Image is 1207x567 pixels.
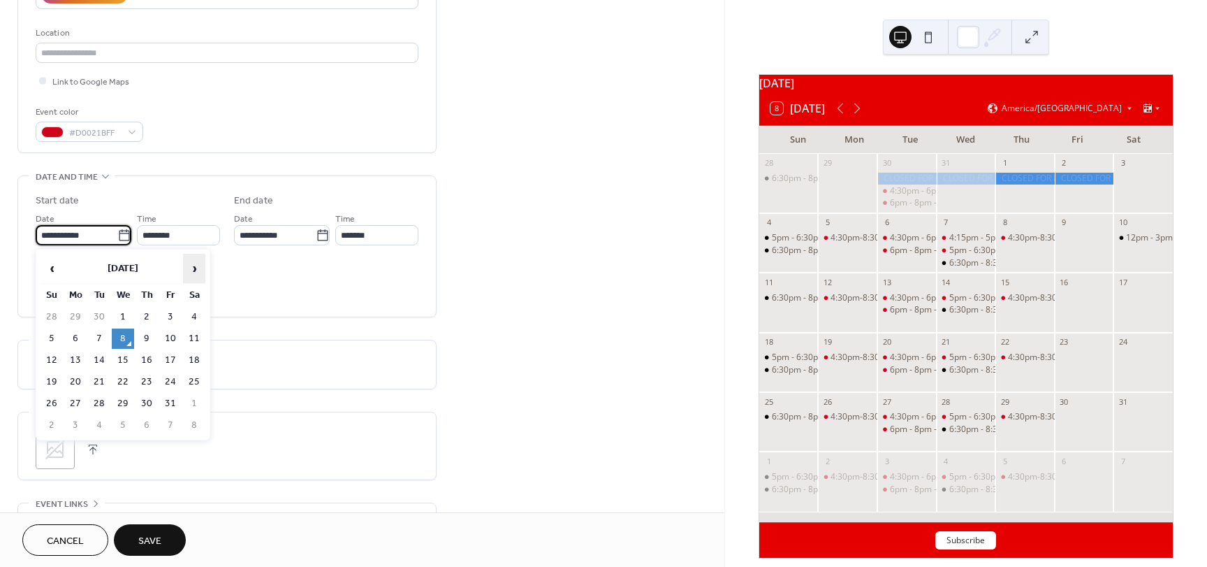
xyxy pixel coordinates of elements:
div: 4:30pm-8:30pm SCWAVE [818,471,877,483]
div: 4:30pm-8:30pm SCWAVE [1008,292,1105,304]
div: 11 [763,277,774,287]
div: 4:30pm-8:30pm SCWAVE [831,411,928,423]
div: Start date [36,194,79,208]
div: 6:30pm - 8:30pm - LC [DEMOGRAPHIC_DATA] STUDY [949,304,1155,316]
td: 29 [112,394,134,414]
div: 5pm - 6:30pm - ADULT PICKLEBALL [759,232,819,244]
div: 12pm - 3pm - JENKINS BIRTHDAY PARTY [1113,232,1173,244]
div: 29 [822,158,833,168]
div: 8 [1000,217,1010,228]
th: Th [136,285,158,306]
div: 6pm - 8pm - [PERSON_NAME] [890,245,1004,257]
td: 2 [136,307,158,327]
span: Date [234,212,253,227]
div: 6pm - 8pm - [PERSON_NAME] [890,424,1004,436]
div: 30 [1059,396,1069,407]
div: 7 [941,217,951,228]
td: 28 [88,394,110,414]
div: Tue [882,126,938,154]
div: 4:30pm-8:30pm SCWAVE [995,292,1055,304]
a: Cancel [22,524,108,556]
div: 4:30pm - 6pm - LIGHT DINKERS PICKLEBALL [890,232,1059,244]
div: ; [36,430,75,469]
td: 29 [64,307,87,327]
div: 5pm - 6:30pm RISING STARS SPORTS [949,245,1092,257]
div: 26 [822,396,833,407]
span: › [184,254,205,282]
td: 25 [183,372,205,392]
div: Wed [938,126,994,154]
td: 4 [183,307,205,327]
td: 1 [112,307,134,327]
div: 4:30pm - 6pm - LIGHT DINKERS PICKLEBALL [890,352,1059,364]
div: 29 [1000,396,1010,407]
div: 31 [1118,396,1128,407]
td: 7 [88,329,110,349]
div: ••• [18,503,436,533]
div: 28 [763,158,774,168]
div: 17 [1118,277,1128,287]
div: 5pm - 6:30pm RISING STARS SPORTS [937,245,996,257]
th: Fr [159,285,182,306]
div: 5pm - 6:30pm RISING STARS SPORTS [937,352,996,364]
span: Save [138,534,161,549]
div: 4:30pm-8:30pm SCWAVE [1008,471,1105,483]
div: 6 [1059,456,1069,466]
div: 4:30pm - 6pm - LIGHT DINKERS PICKLEBALL [890,411,1059,423]
div: 21 [941,337,951,347]
div: 10 [1118,217,1128,228]
div: 6pm - 8pm - [PERSON_NAME] [890,364,1004,376]
button: 8[DATE] [766,99,830,118]
td: 22 [112,372,134,392]
td: 14 [88,350,110,371]
td: 23 [136,372,158,392]
div: 4:30pm-8:30pm SCWAVE [831,292,928,304]
div: 6pm - 8pm - WENDY PICKLEBALL [877,245,937,257]
button: Save [114,524,186,556]
div: Event color [36,105,140,120]
div: 5pm - 6:30pm RISING STARS SPORTS [949,292,1092,304]
div: 4:30pm-8:30pm SCWAVE [831,232,928,244]
div: 15 [1000,277,1010,287]
div: 6:30pm - 8:30pm - LC BIBLE STUDY [937,364,996,376]
div: 24 [1118,337,1128,347]
div: 6:30pm - 8pm - AVERAGE JOES GAME NIGHT [759,292,819,304]
div: 6:30pm - 8:30pm - LC BIBLE STUDY [937,484,996,496]
div: 5 [822,217,833,228]
td: 3 [159,307,182,327]
div: Fri [1050,126,1106,154]
div: 6:30pm - 8:30pm - LC [DEMOGRAPHIC_DATA] STUDY [949,257,1155,269]
div: 4:30pm - 6pm - LIGHT DINKERS PICKLEBALL [877,471,937,483]
div: 4:30pm - 6pm - LIGHT DINKERS PICKLEBALL [877,232,937,244]
div: 5pm - 6:30pm RISING STARS SPORTS [937,471,996,483]
td: 9 [136,329,158,349]
div: 4:30pm-8:30pm SCWAVE [818,411,877,423]
span: Cancel [47,534,84,549]
div: 6:30pm - 8pm - AVERAGE JOES GAME NIGHT [772,292,944,304]
div: Sun [770,126,826,154]
div: Location [36,26,416,41]
div: 6:30pm - 8pm - AVERAGE JOES GAME NIGHT [772,484,944,496]
div: 6:30pm - 8:30pm - LC BIBLE STUDY [937,257,996,269]
div: 12 [822,277,833,287]
div: 19 [822,337,833,347]
span: ‹ [41,254,62,282]
span: Link to Google Maps [52,75,129,89]
div: End date [234,194,273,208]
div: 9 [1059,217,1069,228]
div: 27 [882,396,892,407]
div: 6:30pm - 8pm - AVERAGE JOES GAME NIGHT [759,364,819,376]
div: 6pm - 8pm - WENDY PICKLEBALL [877,364,937,376]
div: 6pm - 8pm - [PERSON_NAME] [890,484,1004,496]
div: 4:30pm - 6pm - LIGHT DINKERS PICKLEBALL [877,185,937,197]
div: 6:30pm - 8pm - AVERAGE JOES GAME NIGHT [772,411,944,423]
div: 3 [1118,158,1128,168]
td: 17 [159,350,182,371]
div: 6:30pm - 8pm - AVERAGE JOES GAME NIGHT [759,173,819,185]
td: 11 [183,329,205,349]
div: 4:30pm-8:30pm SCWAVE [995,232,1055,244]
div: 6:30pm - 8:30pm - LC [DEMOGRAPHIC_DATA] STUDY [949,364,1155,376]
div: 4:30pm-8:30pm SCWAVE [1008,411,1105,423]
div: 23 [1059,337,1069,347]
div: 5pm - 6:30pm - ADULT PICKLEBALL [772,352,908,364]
